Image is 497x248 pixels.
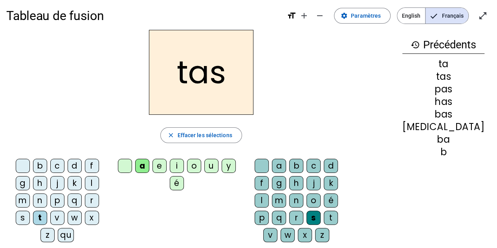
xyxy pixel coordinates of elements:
div: b [33,159,47,173]
div: k [68,176,82,190]
div: [MEDICAL_DATA] [402,122,484,132]
div: q [68,193,82,208]
div: a [272,159,286,173]
mat-icon: format_size [287,11,296,20]
span: English [397,8,425,24]
span: Français [425,8,468,24]
button: Augmenter la taille de la police [296,8,312,24]
div: m [16,193,30,208]
div: z [40,228,55,242]
h2: tas [149,30,253,115]
mat-button-toggle-group: Language selection [397,7,469,24]
div: p [50,193,64,208]
mat-icon: remove [315,11,325,20]
div: c [50,159,64,173]
div: é [170,176,184,190]
div: a [135,159,149,173]
h3: Précédents [402,36,484,54]
div: h [33,176,47,190]
div: bas [402,110,484,119]
div: has [402,97,484,107]
div: w [68,211,82,225]
div: y [222,159,236,173]
button: Paramètres [334,8,391,24]
mat-icon: open_in_full [478,11,488,20]
div: ta [402,59,484,69]
div: v [263,228,277,242]
div: g [16,176,30,190]
button: Diminuer la taille de la police [312,8,328,24]
div: o [187,159,201,173]
div: u [204,159,218,173]
div: tas [402,72,484,81]
h1: Tableau de fusion [6,3,281,28]
div: n [289,193,303,208]
div: o [306,193,321,208]
div: w [281,228,295,242]
div: qu [58,228,74,242]
div: v [50,211,64,225]
mat-icon: settings [341,12,348,19]
mat-icon: add [299,11,309,20]
div: x [85,211,99,225]
div: f [255,176,269,190]
button: Effacer les sélections [160,127,242,143]
div: s [16,211,30,225]
div: k [324,176,338,190]
div: n [33,193,47,208]
mat-icon: close [167,132,174,139]
div: r [85,193,99,208]
div: e [152,159,167,173]
div: b [402,147,484,157]
div: i [170,159,184,173]
span: Effacer les sélections [177,130,232,140]
div: l [255,193,269,208]
div: p [255,211,269,225]
div: t [324,211,338,225]
mat-icon: history [411,40,420,50]
div: c [306,159,321,173]
div: q [272,211,286,225]
div: d [68,159,82,173]
div: pas [402,85,484,94]
div: d [324,159,338,173]
div: s [306,211,321,225]
div: f [85,159,99,173]
div: z [315,228,329,242]
button: Entrer en plein écran [475,8,491,24]
div: t [33,211,47,225]
div: j [50,176,64,190]
div: j [306,176,321,190]
div: é [324,193,338,208]
div: m [272,193,286,208]
div: h [289,176,303,190]
div: l [85,176,99,190]
span: Paramètres [351,11,381,20]
div: b [289,159,303,173]
div: g [272,176,286,190]
div: x [298,228,312,242]
div: ba [402,135,484,144]
div: r [289,211,303,225]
